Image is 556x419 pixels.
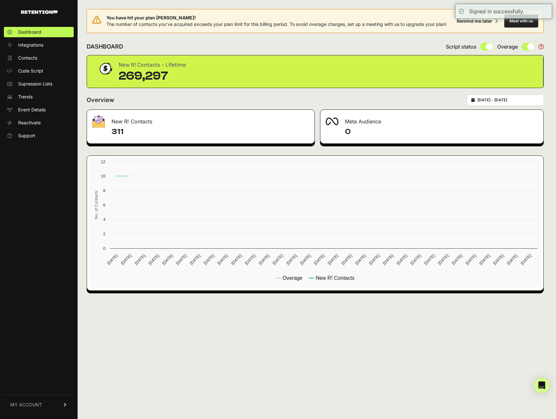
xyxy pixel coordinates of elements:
button: Meet with us [504,15,538,28]
img: fa-envelope-19ae18322b30453b285274b1b8af3d052b27d846a4fbe8435d1a52b978f639a2.png [92,115,105,128]
span: The number of contacts you've acquired exceeds your plan limit for this billing period. To avoid ... [106,21,446,27]
text: [DATE] [478,253,491,266]
span: Overage [497,43,518,51]
text: [DATE] [120,253,133,266]
div: New R! Contacts [87,110,315,129]
text: [DATE] [409,253,422,266]
text: [DATE] [368,253,380,266]
text: [DATE] [216,253,229,266]
text: [DATE] [423,253,436,266]
a: Support [4,130,74,141]
span: Dashboard [18,29,41,35]
text: [DATE] [506,253,519,266]
img: Retention.com [21,10,58,14]
a: MY ACCOUNT [4,395,74,414]
span: Script status [446,43,476,51]
text: 10 [101,174,105,178]
span: Integrations [18,42,43,48]
text: [DATE] [203,253,215,266]
div: 269,297 [119,70,186,83]
text: 4 [103,217,105,222]
a: Dashboard [4,27,74,37]
span: Contacts [18,55,37,61]
a: Trends [4,92,74,102]
text: [DATE] [326,253,339,266]
text: No. of Contacts [94,191,99,219]
text: [DATE] [285,253,298,266]
text: [DATE] [244,253,257,266]
div: New R! Contacts - Lifetime [119,61,186,70]
text: [DATE] [382,253,394,266]
text: [DATE] [134,253,146,266]
div: Meta Audience [320,110,543,129]
text: [DATE] [230,253,243,266]
text: 0 [103,246,105,251]
text: 2 [103,232,105,236]
text: 8 [103,188,105,193]
span: Code Script [18,68,43,74]
a: Event Details [4,105,74,115]
text: [DATE] [437,253,450,266]
text: [DATE] [147,253,160,266]
text: 12 [101,159,105,164]
h4: 311 [112,127,309,137]
text: [DATE] [492,253,505,266]
a: Integrations [4,40,74,50]
text: [DATE] [340,253,353,266]
text: [DATE] [272,253,284,266]
span: Trends [18,94,33,100]
span: You have hit your plan [PERSON_NAME]! [106,15,446,21]
text: [DATE] [175,253,187,266]
text: [DATE] [299,253,312,266]
span: Supression Lists [18,81,52,87]
a: Code Script [4,66,74,76]
text: [DATE] [189,253,201,266]
div: Signed in successfully. [469,7,524,15]
a: Supression Lists [4,79,74,89]
a: Contacts [4,53,74,63]
h2: DASHBOARD [87,42,123,51]
img: fa-meta-2f981b61bb99beabf952f7030308934f19ce035c18b003e963880cc3fabeebb7.png [326,118,338,125]
a: Reactivate [4,118,74,128]
text: 6 [103,203,105,208]
text: Overage [283,275,302,281]
text: [DATE] [465,253,477,266]
text: [DATE] [258,253,270,266]
span: MY ACCOUNT [10,402,42,408]
text: [DATE] [451,253,463,266]
div: Remind me later [457,18,492,24]
h4: 0 [345,127,538,137]
img: dollar-coin-05c43ed7efb7bc0c12610022525b4bbbb207c7efeef5aecc26f025e68dcafac9.png [97,61,113,77]
div: Open Intercom Messenger [534,378,550,393]
text: [DATE] [161,253,174,266]
text: [DATE] [354,253,367,266]
text: New R! Contacts [315,275,354,281]
span: Event Details [18,107,46,113]
text: [DATE] [396,253,408,266]
h2: Overview [87,96,114,105]
span: Support [18,132,35,139]
text: [DATE] [106,253,119,266]
span: Reactivate [18,119,41,126]
button: Remind me later [454,15,500,27]
text: [DATE] [520,253,532,266]
text: [DATE] [313,253,326,266]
